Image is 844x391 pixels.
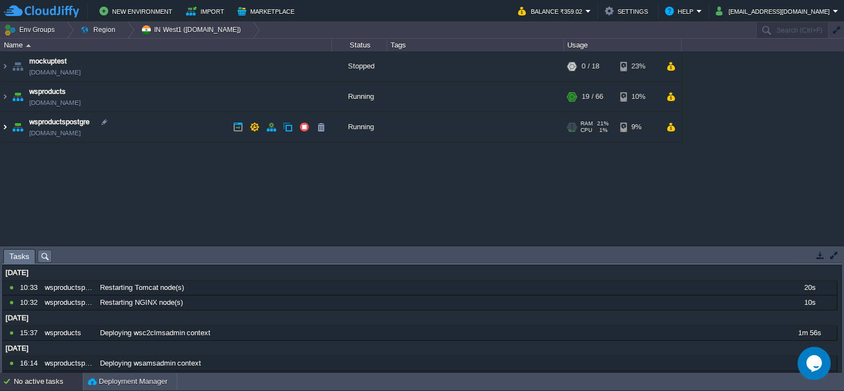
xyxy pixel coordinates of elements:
[1,51,9,81] img: AMDAwAAAACH5BAEAAAAALAAAAAABAAEAAAICRAEAOw==
[29,128,81,139] a: [DOMAIN_NAME]
[3,341,837,356] div: [DATE]
[620,112,656,142] div: 9%
[42,371,96,385] div: wsproductspostgre
[10,51,25,81] img: AMDAwAAAACH5BAEAAAAALAAAAAABAAEAAAICRAEAOw==
[20,371,41,385] div: 15:50
[14,373,83,390] div: No active tasks
[388,39,563,51] div: Tags
[782,281,836,295] div: 20s
[620,51,656,81] div: 23%
[1,112,9,142] img: AMDAwAAAACH5BAEAAAAALAAAAAABAAEAAAICRAEAOw==
[597,127,608,134] span: 1%
[1,39,331,51] div: Name
[581,120,593,127] span: RAM
[4,22,59,38] button: Env Groups
[10,112,25,142] img: AMDAwAAAACH5BAEAAAAALAAAAAABAAEAAAICRAEAOw==
[26,44,31,47] img: AMDAwAAAACH5BAEAAAAALAAAAAABAAEAAAICRAEAOw==
[20,295,41,310] div: 10:32
[582,82,603,112] div: 19 / 66
[597,120,609,127] span: 21%
[565,39,681,51] div: Usage
[186,4,228,18] button: Import
[1,82,9,112] img: AMDAwAAAACH5BAEAAAAALAAAAAABAAEAAAICRAEAOw==
[29,117,89,128] a: wsproductspostgre
[100,298,183,308] span: Restarting NGINX node(s)
[4,4,79,18] img: CloudJiffy
[782,356,836,371] div: 1m 51s
[798,347,833,380] iframe: chat widget
[332,82,387,112] div: Running
[782,326,836,340] div: 1m 56s
[100,283,184,293] span: Restarting Tomcat node(s)
[42,356,96,371] div: wsproductspostgre
[20,356,41,371] div: 16:14
[620,82,656,112] div: 10%
[782,295,836,310] div: 10s
[42,326,96,340] div: wsproducts
[332,51,387,81] div: Stopped
[141,22,245,38] button: IN West1 ([DOMAIN_NAME])
[29,86,66,97] a: wsproducts
[9,250,29,263] span: Tasks
[3,266,837,280] div: [DATE]
[665,4,697,18] button: Help
[20,281,41,295] div: 10:33
[238,4,298,18] button: Marketplace
[99,4,176,18] button: New Environment
[20,326,41,340] div: 15:37
[42,281,96,295] div: wsproductspostgre
[518,4,585,18] button: Balance ₹359.02
[29,97,81,108] a: [DOMAIN_NAME]
[333,39,387,51] div: Status
[100,328,210,338] span: Deploying wsc2clmsadmin context
[88,376,167,387] button: Deployment Manager
[3,311,837,325] div: [DATE]
[42,295,96,310] div: wsproductspostgre
[782,371,836,385] div: 11s
[10,82,25,112] img: AMDAwAAAACH5BAEAAAAALAAAAAABAAEAAAICRAEAOw==
[29,56,67,67] a: mockuptest
[80,22,119,38] button: Region
[100,358,201,368] span: Deploying wsamsadmin context
[716,4,833,18] button: [EMAIL_ADDRESS][DOMAIN_NAME]
[29,67,81,78] a: [DOMAIN_NAME]
[581,127,592,134] span: CPU
[582,51,599,81] div: 0 / 18
[332,112,387,142] div: Running
[605,4,651,18] button: Settings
